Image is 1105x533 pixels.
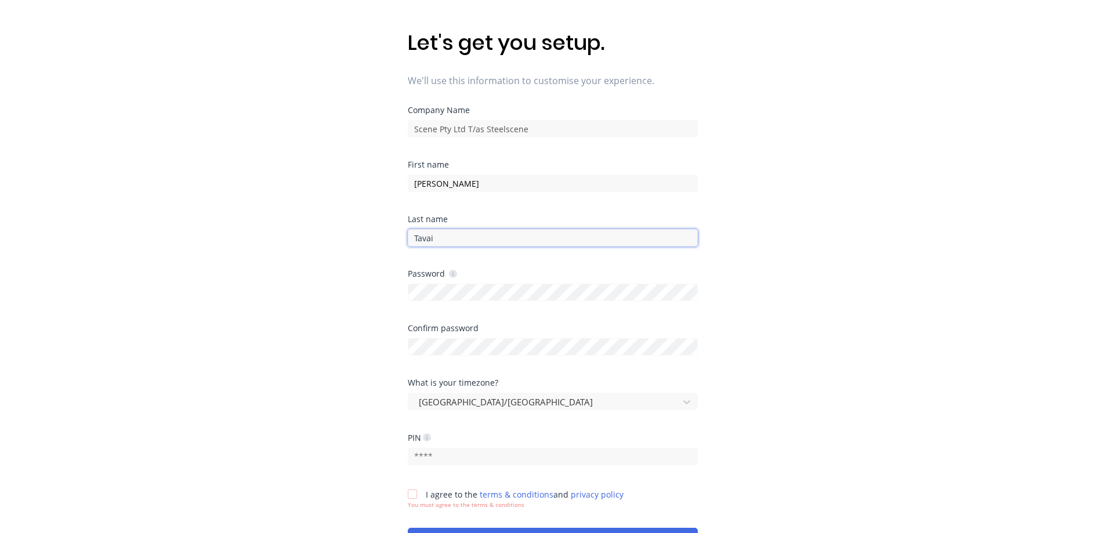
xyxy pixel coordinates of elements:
[408,215,698,223] div: Last name
[480,489,553,500] a: terms & conditions
[571,489,624,500] a: privacy policy
[408,161,698,169] div: First name
[408,501,624,509] div: You must agree to the terms & conditions
[408,268,457,279] div: Password
[408,74,698,88] span: We'll use this information to customise your experience.
[408,30,698,55] h1: Let's get you setup.
[426,489,624,500] span: I agree to the and
[408,106,698,114] div: Company Name
[408,432,431,443] div: PIN
[408,379,698,387] div: What is your timezone?
[408,324,698,332] div: Confirm password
